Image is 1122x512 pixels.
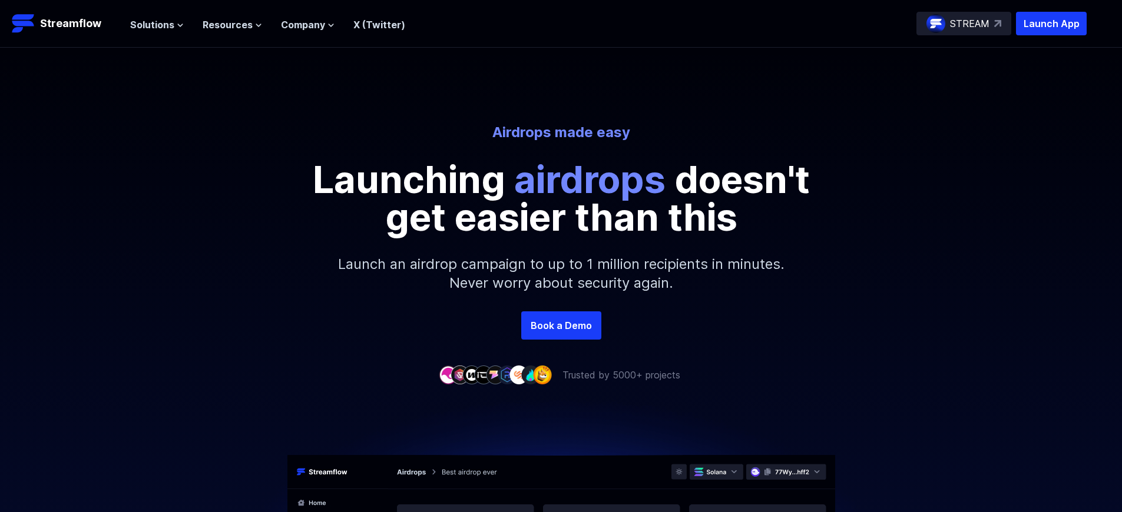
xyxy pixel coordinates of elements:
p: Streamflow [40,15,101,32]
p: Launch an airdrop campaign to up to 1 million recipients in minutes. Never worry about security a... [308,236,815,311]
img: company-5 [486,365,505,384]
p: Trusted by 5000+ projects [562,368,680,382]
p: STREAM [950,16,989,31]
a: X (Twitter) [353,19,405,31]
a: Book a Demo [521,311,601,340]
img: company-1 [439,365,458,384]
button: Company [281,18,335,32]
img: company-3 [462,365,481,384]
button: Resources [203,18,262,32]
img: company-2 [451,365,469,384]
a: Streamflow [12,12,118,35]
a: STREAM [916,12,1011,35]
img: Streamflow Logo [12,12,35,35]
img: company-4 [474,365,493,384]
span: Company [281,18,325,32]
span: Resources [203,18,253,32]
p: Launching doesn't get easier than this [296,161,826,236]
img: streamflow-logo-circle.png [926,14,945,33]
span: airdrops [514,157,666,202]
img: company-6 [498,365,517,384]
button: Solutions [130,18,184,32]
span: Solutions [130,18,174,32]
img: company-8 [521,365,540,384]
img: company-9 [533,365,552,384]
img: company-7 [509,365,528,384]
p: Airdrops made easy [235,123,888,142]
img: top-right-arrow.svg [994,20,1001,27]
button: Launch App [1016,12,1087,35]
